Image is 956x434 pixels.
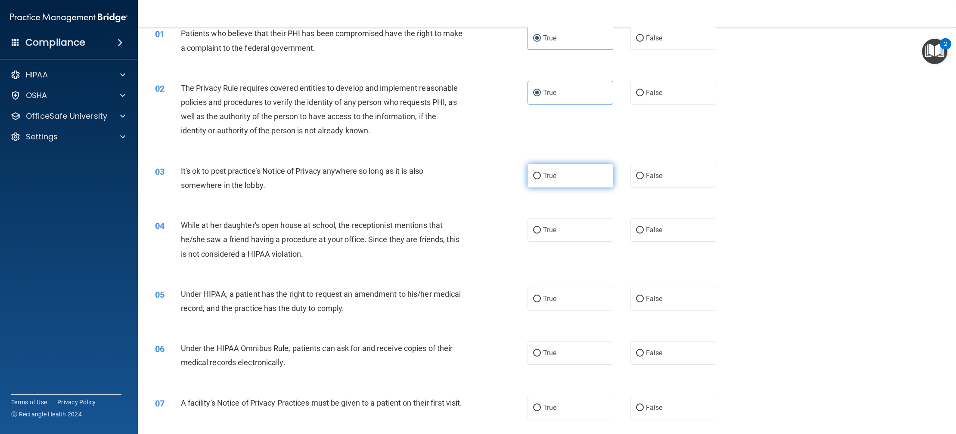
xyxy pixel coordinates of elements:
a: OfficeSafe University [10,111,125,121]
span: 07 [155,398,165,409]
input: True [533,405,541,411]
span: 02 [155,83,165,94]
span: A facility's Notice of Privacy Practices must be given to a patient on their first visit. [181,398,462,407]
span: Under HIPAA, a patient has the right to request an amendment to his/her medical record, and the p... [181,289,461,313]
button: Open Resource Center, 2 new notifications [922,39,947,64]
iframe: Drift Widget Chat Controller [807,373,946,407]
a: OSHA [10,90,125,101]
span: True [543,295,556,303]
span: False [646,349,663,357]
input: False [636,90,644,96]
h4: Compliance [25,37,85,49]
span: True [543,34,556,42]
span: False [646,89,663,97]
span: While at her daughter's open house at school, the receptionist mentions that he/she saw a friend ... [181,221,459,258]
span: Ⓒ Rectangle Health 2024 [11,410,82,419]
a: HIPAA [10,70,125,80]
input: False [636,35,644,42]
span: False [646,295,663,303]
input: False [636,227,644,234]
input: False [636,405,644,411]
span: True [543,89,556,97]
img: PMB logo [10,9,127,26]
span: False [646,172,663,180]
p: Settings [26,132,58,142]
span: It's ok to post practice’s Notice of Privacy anywhere so long as it is also somewhere in the lobby. [181,166,424,190]
p: OfficeSafe University [26,111,107,121]
span: False [646,403,663,412]
span: 03 [155,166,165,177]
a: Settings [10,132,125,142]
input: True [533,227,541,234]
span: True [543,172,556,180]
span: Under the HIPAA Omnibus Rule, patients can ask for and receive copies of their medical records el... [181,344,453,367]
input: False [636,296,644,302]
span: False [646,34,663,42]
a: Terms of Use [11,398,47,406]
input: True [533,35,541,42]
span: 05 [155,289,165,300]
p: HIPAA [26,70,48,80]
span: 01 [155,29,165,39]
span: True [543,403,556,412]
span: True [543,349,556,357]
p: OSHA [26,90,47,101]
input: True [533,350,541,357]
input: False [636,350,644,357]
span: False [646,226,663,234]
input: True [533,296,541,302]
div: 2 [944,44,947,55]
a: Privacy Policy [57,398,96,406]
span: True [543,226,556,234]
span: The Privacy Rule requires covered entities to develop and implement reasonable policies and proce... [181,83,458,135]
input: False [636,173,644,179]
input: True [533,90,541,96]
input: True [533,173,541,179]
span: 04 [155,221,165,231]
span: Patients who believe that their PHI has been compromised have the right to make a complaint to th... [181,29,463,52]
span: 06 [155,344,165,354]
